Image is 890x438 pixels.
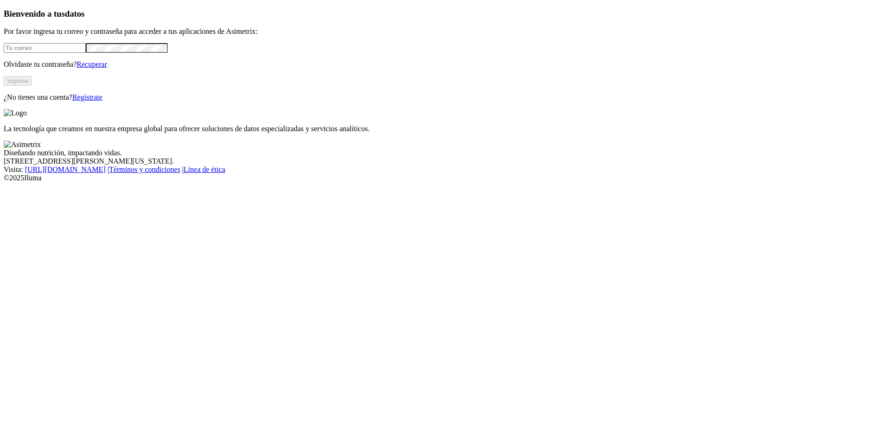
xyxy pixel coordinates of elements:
p: ¿No tienes una cuenta? [4,93,886,102]
button: Ingresa [4,76,32,86]
p: La tecnología que creamos en nuestra empresa global para ofrecer soluciones de datos especializad... [4,125,886,133]
div: © 2025 Iluma [4,174,886,182]
a: [URL][DOMAIN_NAME] [25,165,106,173]
p: Por favor ingresa tu correo y contraseña para acceder a tus aplicaciones de Asimetrix: [4,27,886,36]
p: Olvidaste tu contraseña? [4,60,886,69]
a: Términos y condiciones [109,165,180,173]
input: Tu correo [4,43,86,53]
a: Línea de ética [184,165,225,173]
span: datos [65,9,85,19]
div: Visita : | | [4,165,886,174]
h3: Bienvenido a tus [4,9,886,19]
div: Diseñando nutrición, impactando vidas. [4,149,886,157]
div: [STREET_ADDRESS][PERSON_NAME][US_STATE]. [4,157,886,165]
a: Regístrate [72,93,102,101]
img: Asimetrix [4,140,41,149]
a: Recuperar [76,60,107,68]
img: Logo [4,109,27,117]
